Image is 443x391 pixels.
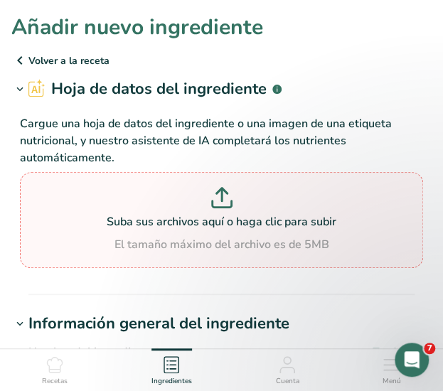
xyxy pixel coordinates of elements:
[395,343,429,377] iframe: Intercom live chat
[11,52,432,69] p: Volver a la receta
[383,376,401,387] span: Menú
[275,349,299,387] a: Cuenta
[151,349,192,387] a: Ingredientes
[23,213,420,230] p: Suba sus archivos aquí o haga clic para subir
[151,376,192,387] span: Ingredientes
[373,344,415,361] span: Traducir
[28,344,159,361] span: Nombre del ingrediente
[424,343,435,354] span: 7
[275,376,299,387] span: Cuenta
[42,376,68,387] span: Recetas
[42,349,68,387] a: Recetas
[28,312,289,336] div: Información general del ingrediente
[23,236,420,253] div: El tamaño máximo del archivo es de 5MB
[28,77,282,101] h2: Hoja de datos del ingrediente
[11,11,263,43] h1: Añadir nuevo ingrediente
[20,115,423,166] p: Cargue una hoja de datos del ingrediente o una imagen de una etiqueta nutricional, y nuestro asis...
